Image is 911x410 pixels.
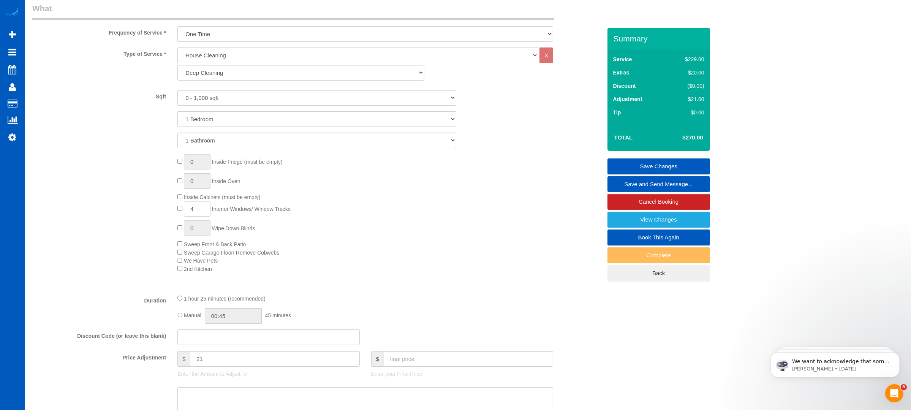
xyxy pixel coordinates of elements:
div: ($0.00) [669,82,704,90]
span: 2nd Kitchen [184,266,212,272]
div: $229.00 [669,55,704,63]
img: Automaid Logo [5,8,20,18]
label: Duration [27,294,172,304]
span: $ [177,351,190,367]
label: Sqft [27,90,172,100]
legend: What [32,3,554,20]
input: final price [384,351,554,367]
a: Save Changes [607,158,710,174]
label: Discount Code (or leave this blank) [27,329,172,340]
span: Sweep Garage Floor/ Remove Cobwebs [184,250,279,256]
label: Adjustment [613,95,642,103]
span: Inside Cabinets (must be empty) [184,194,261,200]
span: 8 [901,384,907,390]
div: $20.00 [669,69,704,76]
h4: $270.00 [660,135,703,141]
a: Cancel Booking [607,194,710,210]
span: Inside Oven [212,178,240,184]
span: 45 minutes [265,312,291,318]
label: Tip [613,109,621,116]
iframe: Intercom live chat [885,384,903,402]
div: $21.00 [669,95,704,103]
p: Message from Ellie, sent 6d ago [33,29,131,36]
label: Price Adjustment [27,351,172,361]
span: Sweep Front & Back Patio [184,241,246,247]
span: We Have Pets [184,258,218,264]
label: Frequency of Service * [27,26,172,36]
iframe: Intercom notifications message [759,336,911,389]
span: Wipe Down Blinds [212,225,255,231]
label: Type of Service * [27,47,172,58]
span: We want to acknowledge that some users may be experiencing lag or slower performance in our softw... [33,22,131,126]
span: $ [371,351,384,367]
span: 1 hour 25 minutes (recommended) [184,296,266,302]
a: View Changes [607,212,710,228]
a: Book This Again [607,230,710,245]
label: Service [613,55,632,63]
div: $0.00 [669,109,704,116]
p: Enter the Amount to Adjust, or [177,370,360,378]
span: Interior Windows/ Window Tracks [212,206,291,212]
p: Enter your Final Price [371,370,554,378]
a: Back [607,265,710,281]
a: Save and Send Message... [607,176,710,192]
label: Discount [613,82,636,90]
span: Manual [184,312,201,318]
h3: Summary [614,34,706,43]
label: Extras [613,69,629,76]
strong: Total [614,134,633,141]
span: Inside Fridge (must be empty) [212,159,283,165]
